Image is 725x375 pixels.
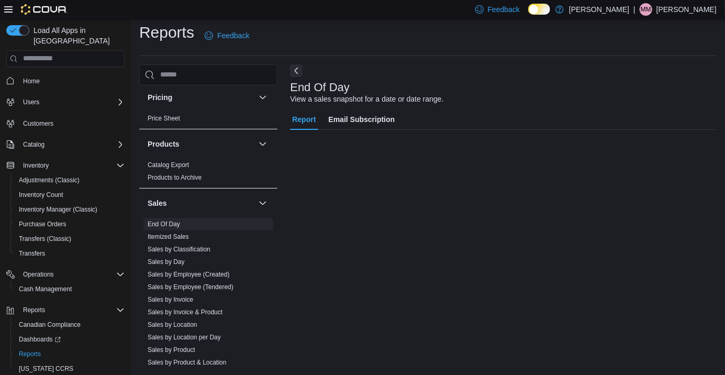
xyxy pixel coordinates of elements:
a: Reports [15,348,45,360]
span: Inventory [23,161,49,170]
span: Transfers (Classic) [19,235,71,243]
button: Customers [2,116,129,131]
button: Canadian Compliance [10,317,129,332]
a: Sales by Classification [148,246,210,253]
a: Catalog Export [148,161,189,169]
img: Cova [21,4,68,15]
span: Home [23,77,40,85]
h3: Sales [148,198,167,208]
span: Report [292,109,316,130]
span: Feedback [217,30,249,41]
span: Reports [23,306,45,314]
span: Reports [19,350,41,358]
span: MM [641,3,651,16]
div: View a sales snapshot for a date or date range. [290,94,443,105]
div: Products [139,159,277,188]
span: Catalog Export [148,161,189,169]
span: Sales by Day [148,258,185,266]
button: Users [19,96,43,108]
a: Feedback [200,25,253,46]
span: Dashboards [15,333,125,346]
span: Customers [19,117,125,130]
span: Sales by Product [148,346,195,354]
a: Inventory Count [15,189,68,201]
button: Reports [10,347,129,361]
span: Inventory [19,159,125,172]
button: Purchase Orders [10,217,129,231]
a: Transfers [15,247,49,260]
a: Itemized Sales [148,233,189,240]
button: Inventory [2,158,129,173]
a: Adjustments (Classic) [15,174,84,186]
p: [PERSON_NAME] [569,3,629,16]
span: Reports [19,304,125,316]
button: Products [256,138,269,150]
span: Purchase Orders [19,220,66,228]
span: Sales by Location [148,321,197,329]
span: Cash Management [19,285,72,293]
span: Purchase Orders [15,218,125,230]
p: | [633,3,635,16]
h3: End Of Day [290,81,350,94]
span: Users [23,98,39,106]
a: Dashboards [10,332,129,347]
a: Sales by Location per Day [148,334,221,341]
h1: Reports [139,22,194,43]
input: Dark Mode [528,4,550,15]
span: End Of Day [148,220,180,228]
button: Pricing [256,91,269,104]
button: Next [290,64,303,77]
span: Catalog [19,138,125,151]
button: Cash Management [10,282,129,296]
button: Transfers (Classic) [10,231,129,246]
a: Products to Archive [148,174,202,181]
a: Sales by Invoice & Product [148,308,222,316]
button: Sales [256,197,269,209]
button: Inventory [19,159,53,172]
span: Sales by Product & Location [148,358,227,367]
span: Transfers [15,247,125,260]
span: Products to Archive [148,173,202,182]
a: Sales by Location [148,321,197,328]
button: Reports [2,303,129,317]
span: Sales by Invoice [148,295,193,304]
span: Users [19,96,125,108]
a: Dashboards [15,333,65,346]
h3: Pricing [148,92,172,103]
span: Feedback [488,4,520,15]
h3: Products [148,139,180,149]
a: Inventory Manager (Classic) [15,203,102,216]
span: Inventory Count [15,189,125,201]
button: Sales [148,198,254,208]
span: Canadian Compliance [15,318,125,331]
button: Catalog [19,138,49,151]
button: Products [148,139,254,149]
a: Purchase Orders [15,218,71,230]
button: Reports [19,304,49,316]
div: Pricing [139,112,277,129]
button: Operations [19,268,58,281]
a: Cash Management [15,283,76,295]
a: Sales by Product [148,346,195,354]
a: Sales by Day [148,258,185,266]
a: Customers [19,117,58,130]
span: Cash Management [15,283,125,295]
span: Sales by Invoice & Product [148,308,222,316]
span: Adjustments (Classic) [15,174,125,186]
button: Adjustments (Classic) [10,173,129,187]
p: [PERSON_NAME] [656,3,717,16]
button: Pricing [148,92,254,103]
span: Inventory Manager (Classic) [19,205,97,214]
span: Itemized Sales [148,233,189,241]
div: Marcus Miller [640,3,652,16]
button: Inventory Manager (Classic) [10,202,129,217]
button: Home [2,73,129,89]
a: Canadian Compliance [15,318,85,331]
button: Users [2,95,129,109]
span: Home [19,74,125,87]
span: Load All Apps in [GEOGRAPHIC_DATA] [29,25,125,46]
button: Inventory Count [10,187,129,202]
a: Sales by Employee (Created) [148,271,230,278]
